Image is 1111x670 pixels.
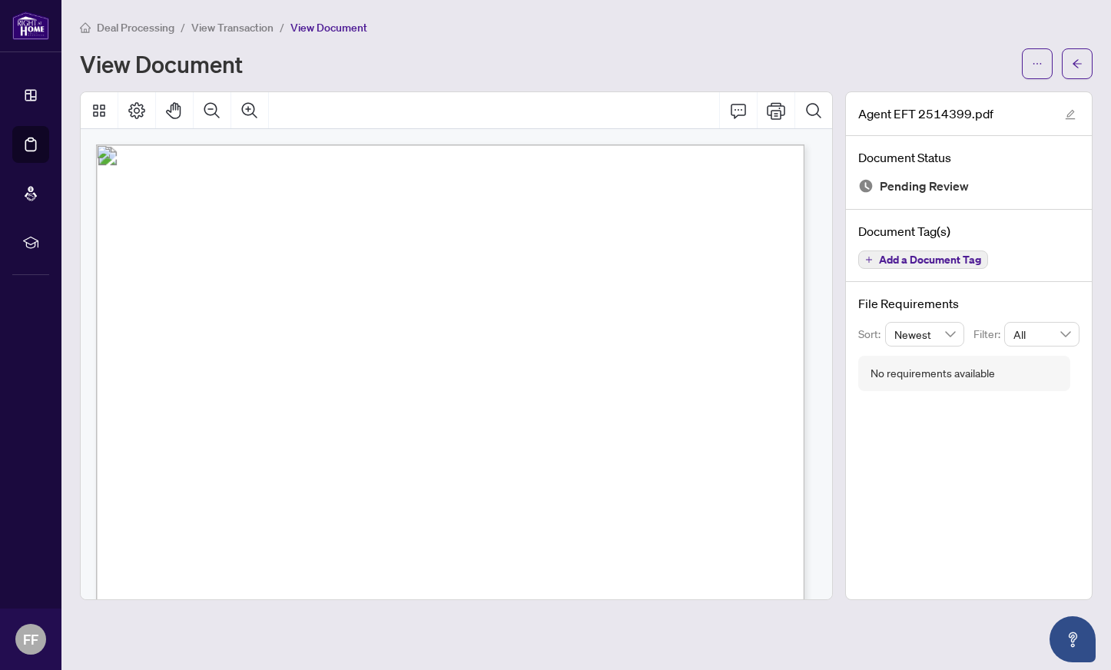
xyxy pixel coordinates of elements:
img: Document Status [858,178,874,194]
h4: File Requirements [858,294,1079,313]
p: Sort: [858,326,885,343]
li: / [280,18,284,36]
p: Filter: [973,326,1004,343]
h1: View Document [80,51,243,76]
img: logo [12,12,49,40]
span: edit [1065,109,1076,120]
button: Open asap [1050,616,1096,662]
span: Add a Document Tag [879,254,981,265]
span: Deal Processing [97,21,174,35]
span: View Transaction [191,21,274,35]
span: ellipsis [1032,58,1043,69]
span: arrow-left [1072,58,1083,69]
button: Add a Document Tag [858,250,988,269]
span: home [80,22,91,33]
h4: Document Status [858,148,1079,167]
div: No requirements available [871,365,995,382]
span: plus [865,256,873,264]
span: FF [23,629,38,650]
span: All [1013,323,1070,346]
span: Newest [894,323,956,346]
span: View Document [290,21,367,35]
li: / [181,18,185,36]
span: Agent EFT 2514399.pdf [858,104,993,123]
h4: Document Tag(s) [858,222,1079,240]
span: Pending Review [880,176,969,197]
